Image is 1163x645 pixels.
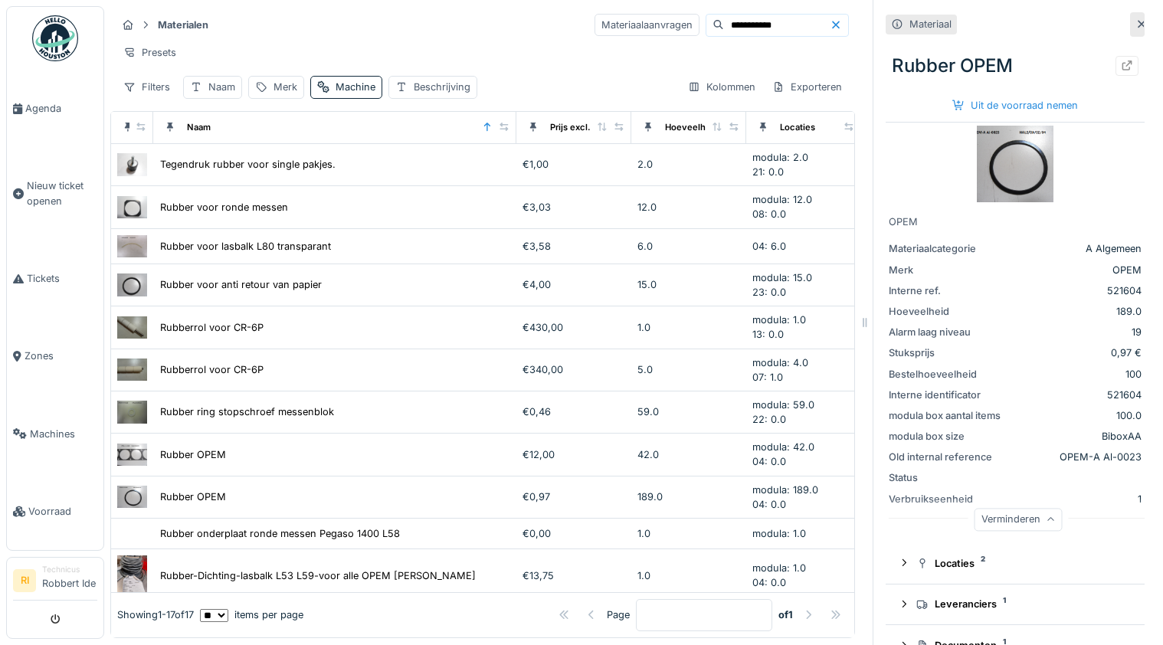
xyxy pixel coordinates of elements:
[889,304,1004,319] div: Hoeveelheid
[117,196,147,218] img: Rubber voor ronde messen
[116,76,177,98] div: Filters
[523,239,625,254] div: €3,58
[7,147,103,240] a: Nieuw ticket openen
[889,450,1004,464] div: Old internal reference
[7,473,103,550] a: Voorraad
[523,489,625,504] div: €0,97
[30,427,97,441] span: Machines
[187,121,211,134] div: Naam
[117,555,147,595] img: Rubber-Dichting-lasbalk L53 L59-voor alle OPEM Eriks
[637,568,740,583] div: 1.0
[595,14,699,36] div: Materiaalaanvragen
[523,200,625,214] div: €3,03
[637,239,740,254] div: 6.0
[1060,450,1142,464] div: OPEM-A Al-0023
[28,504,97,519] span: Voorraad
[117,401,147,423] img: Rubber ring stopschroef messenblok
[889,325,1004,339] div: Alarm laag niveau
[889,470,1004,485] div: Status
[977,126,1053,202] img: Rubber OPEM
[765,76,849,98] div: Exporteren
[25,349,97,363] span: Zones
[1010,345,1142,360] div: 0,97 €
[889,492,1004,506] div: Verbruikseenheid
[752,414,786,425] span: 22: 0.0
[637,489,740,504] div: 189.0
[752,441,814,453] span: modula: 42.0
[637,447,740,462] div: 42.0
[7,395,103,473] a: Machines
[160,239,331,254] div: Rubber voor lasbalk L80 transparant
[1010,367,1142,381] div: 100
[523,277,625,292] div: €4,00
[752,286,786,298] span: 23: 0.0
[117,273,147,296] img: Rubber voor anti retour van papier
[42,564,97,575] div: Technicus
[752,166,784,178] span: 21: 0.0
[7,70,103,147] a: Agenda
[637,320,740,335] div: 1.0
[752,399,814,411] span: modula: 59.0
[752,562,806,574] span: modula: 1.0
[1010,388,1142,402] div: 521604
[886,46,1145,86] div: Rubber OPEM
[1010,241,1142,256] div: A Algemeen
[523,157,625,172] div: €1,00
[752,357,808,368] span: modula: 4.0
[160,404,334,419] div: Rubber ring stopschroef messenblok
[523,447,625,462] div: €12,00
[752,194,812,205] span: modula: 12.0
[523,362,625,377] div: €340,00
[160,157,336,172] div: Tegendruk rubber voor single pakjes.
[117,153,147,175] img: Tegendruk rubber voor single pakjes.
[7,317,103,395] a: Zones
[916,597,1126,611] div: Leveranciers
[780,121,815,134] div: Locaties
[1116,408,1142,423] div: 100.0
[892,549,1138,578] summary: Locaties2
[752,329,784,340] span: 13: 0.0
[160,447,226,462] div: Rubber OPEM
[523,404,625,419] div: €0,46
[889,283,1004,298] div: Interne ref.
[681,76,762,98] div: Kolommen
[889,241,1004,256] div: Materiaalcategorie
[13,564,97,601] a: RI TechnicusRobbert Ide
[752,372,783,383] span: 07: 1.0
[752,272,812,283] span: modula: 15.0
[752,484,818,496] span: modula: 189.0
[160,277,322,292] div: Rubber voor anti retour van papier
[27,178,97,208] span: Nieuw ticket openen
[752,456,786,467] span: 04: 0.0
[117,316,147,339] img: Rubberrol voor CR-6P
[27,271,97,286] span: Tickets
[200,608,303,623] div: items per page
[1102,429,1142,444] div: BiboxAA
[550,121,608,134] div: Prijs excl. btw
[946,95,1084,116] div: Uit de voorraad nemen
[32,15,78,61] img: Badge_color-CXgf-gQk.svg
[160,568,476,583] div: Rubber-Dichting-lasbalk L53 L59-voor alle OPEM [PERSON_NAME]
[889,388,1004,402] div: Interne identificator
[25,101,97,116] span: Agenda
[1010,304,1142,319] div: 189.0
[160,489,226,504] div: Rubber OPEM
[889,263,1004,277] div: Merk
[1010,263,1142,277] div: OPEM
[152,18,215,32] strong: Materialen
[752,528,806,539] span: modula: 1.0
[336,80,375,94] div: Machine
[117,608,194,623] div: Showing 1 - 17 of 17
[752,208,786,220] span: 08: 0.0
[889,408,1004,423] div: modula box aantal items
[117,444,147,466] img: Rubber OPEM
[909,17,952,31] div: Materiaal
[523,320,625,335] div: €430,00
[752,499,786,510] span: 04: 0.0
[42,564,97,597] li: Robbert Ide
[208,80,235,94] div: Naam
[637,362,740,377] div: 5.0
[975,509,1063,531] div: Verminderen
[117,235,147,257] img: Rubber voor lasbalk L80 transparant
[637,404,740,419] div: 59.0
